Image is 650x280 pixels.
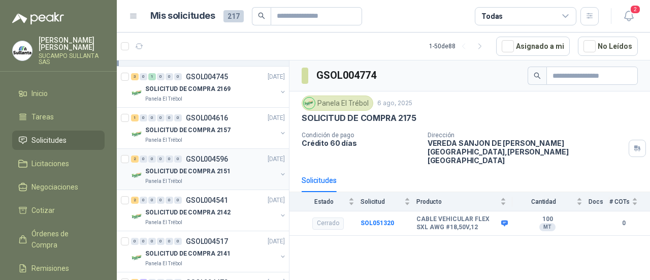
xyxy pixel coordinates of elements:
span: 217 [223,10,244,22]
div: 0 [157,114,165,121]
div: Todas [481,11,503,22]
div: 2 [131,155,139,163]
span: search [534,72,541,79]
div: 0 [140,197,147,204]
div: 2 [131,197,139,204]
h3: GSOL004774 [316,68,378,83]
p: Dirección [428,132,625,139]
p: Panela El Trébol [145,95,182,103]
p: [DATE] [268,196,285,205]
p: [DATE] [268,72,285,82]
img: Company Logo [304,98,315,109]
span: Solicitud [361,198,402,205]
div: 0 [166,73,173,80]
a: Negociaciones [12,177,105,197]
img: Company Logo [131,252,143,264]
span: Inicio [31,88,48,99]
div: Cerrado [312,217,344,230]
div: 0 [140,114,147,121]
p: Panela El Trébol [145,177,182,185]
p: Condición de pago [302,132,419,139]
div: 1 [148,73,156,80]
img: Company Logo [131,169,143,181]
p: Panela El Trébol [145,136,182,144]
h1: Mis solicitudes [150,9,215,23]
div: 1 [131,114,139,121]
div: 0 [148,155,156,163]
div: MT [539,223,556,231]
img: Company Logo [131,128,143,140]
a: 3 0 1 0 0 0 GSOL004745[DATE] Company LogoSOLICITUD DE COMPRA 2169Panela El Trébol [131,71,287,103]
b: 0 [609,219,638,228]
span: # COTs [609,198,630,205]
div: 0 [157,238,165,245]
img: Company Logo [131,210,143,223]
p: 6 ago, 2025 [377,99,412,108]
p: GSOL004596 [186,155,228,163]
button: 2 [620,7,638,25]
span: Cotizar [31,205,55,216]
th: Estado [289,192,361,211]
p: GSOL004616 [186,114,228,121]
span: search [258,12,265,19]
button: No Leídos [578,37,638,56]
div: 0 [131,238,139,245]
a: SOL051320 [361,220,394,227]
div: 0 [174,73,182,80]
div: 0 [140,238,147,245]
p: [DATE] [268,113,285,123]
b: CABLE VEHICULAR FLEX SXL AWG #18,50V,12 [416,215,499,231]
a: 0 0 0 0 0 0 GSOL004517[DATE] Company LogoSOLICITUD DE COMPRA 2141Panela El Trébol [131,235,287,268]
div: 0 [174,114,182,121]
div: 0 [148,197,156,204]
a: Remisiones [12,259,105,278]
span: Remisiones [31,263,69,274]
span: Solicitudes [31,135,67,146]
th: # COTs [609,192,650,211]
a: Solicitudes [12,131,105,150]
span: Cantidad [512,198,574,205]
p: Panela El Trébol [145,260,182,268]
p: SOLICITUD DE COMPRA 2175 [302,113,416,123]
p: [PERSON_NAME] [PERSON_NAME] [39,37,105,51]
p: SOLICITUD DE COMPRA 2142 [145,208,231,217]
p: GSOL004541 [186,197,228,204]
div: 0 [148,114,156,121]
div: 0 [157,197,165,204]
span: 2 [630,5,641,14]
p: GSOL004517 [186,238,228,245]
th: Docs [589,192,609,211]
div: 0 [174,155,182,163]
b: 100 [512,215,582,224]
p: SOLICITUD DE COMPRA 2141 [145,249,231,259]
p: SOLICITUD DE COMPRA 2157 [145,126,231,135]
p: Panela El Trébol [145,219,182,227]
p: SOLICITUD DE COMPRA 2169 [145,84,231,94]
span: Producto [416,198,498,205]
a: Licitaciones [12,154,105,173]
p: [DATE] [268,237,285,246]
div: Panela El Trébol [302,96,373,111]
span: Órdenes de Compra [31,228,95,251]
a: 1 0 0 0 0 0 GSOL004616[DATE] Company LogoSOLICITUD DE COMPRA 2157Panela El Trébol [131,112,287,144]
th: Cantidad [512,192,589,211]
p: SOLICITUD DE COMPRA 2151 [145,167,231,176]
div: 0 [148,238,156,245]
button: Asignado a mi [496,37,570,56]
p: VEREDA SANJON DE [PERSON_NAME] [GEOGRAPHIC_DATA] , [PERSON_NAME][GEOGRAPHIC_DATA] [428,139,625,165]
div: 0 [174,238,182,245]
div: Solicitudes [302,175,337,186]
div: 3 [131,73,139,80]
span: Estado [302,198,346,205]
a: Órdenes de Compra [12,224,105,255]
div: 0 [140,73,147,80]
img: Company Logo [13,41,32,60]
div: 0 [166,238,173,245]
th: Solicitud [361,192,416,211]
div: 0 [140,155,147,163]
span: Negociaciones [31,181,78,193]
div: 0 [166,155,173,163]
div: 0 [157,73,165,80]
div: 0 [157,155,165,163]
